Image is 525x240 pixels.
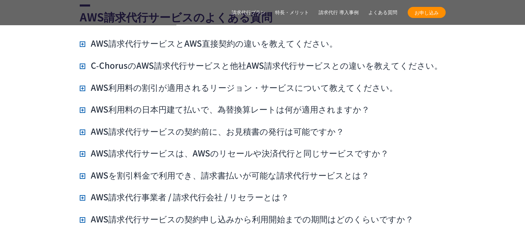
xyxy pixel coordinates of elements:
[80,125,344,137] h3: AWS請求代行サービスの契約前に、お見積書の発行は可能ですか？
[80,37,338,49] h3: AWS請求代行サービスとAWS直接契約の違いを教えてください。
[80,103,370,115] h3: AWS利用料の日本円建て払いで、為替換算レートは何が適用されますか？
[80,59,443,71] h3: C‑ChorusのAWS請求代行サービスと他社AWS請求代行サービスとの違いを教えてください。
[80,147,389,159] h3: AWS請求代行サービスは、AWSのリセールや決済代行と同じサービスですか？
[368,9,397,16] a: よくある質問
[408,7,446,18] a: お申し込み
[319,9,359,16] a: 請求代行 導入事例
[80,191,289,203] h3: AWS請求代行事業者 / 請求代行会社 / リセラーとは？
[80,81,398,93] h3: AWS利用料の割引が適用されるリージョン・サービスについて教えてください。
[232,9,265,16] a: 請求代行プラン
[80,213,414,225] h3: AWS請求代行サービスの契約申し込みから利用開始までの期間はどのくらいですか？
[408,9,446,16] span: お申し込み
[80,169,369,181] h3: AWSを割引料金で利用でき、請求書払いが可能な請求代行サービスとは？
[80,4,446,25] h2: AWS請求代行サービスのよくある質問
[275,9,309,16] a: 特長・メリット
